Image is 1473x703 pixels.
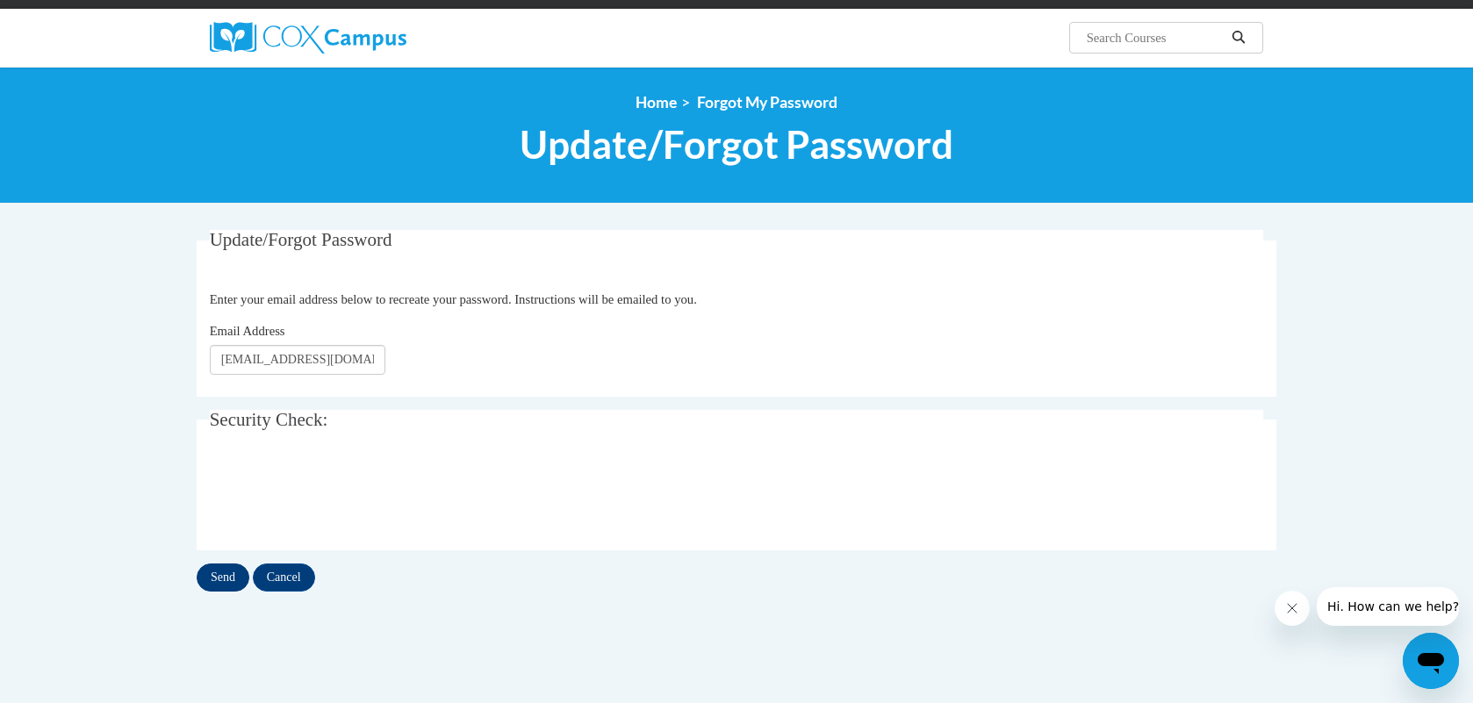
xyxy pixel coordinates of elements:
iframe: Button to launch messaging window [1403,633,1459,689]
span: Security Check: [210,409,328,430]
a: Cox Campus [210,22,543,54]
input: Search Courses [1085,27,1225,48]
input: Cancel [253,563,315,592]
iframe: To enrich screen reader interactions, please activate Accessibility in Grammarly extension settings [210,460,477,528]
span: Update/Forgot Password [520,121,953,168]
button: Search [1225,27,1252,48]
img: Cox Campus [210,22,406,54]
iframe: Message from company [1317,587,1459,626]
input: Email [210,345,385,375]
a: Home [636,93,677,111]
span: Enter your email address below to recreate your password. Instructions will be emailed to you. [210,292,697,306]
iframe: Close message [1275,591,1310,626]
span: Update/Forgot Password [210,229,392,250]
span: Email Address [210,324,285,338]
span: Forgot My Password [697,93,837,111]
input: Send [197,563,249,592]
